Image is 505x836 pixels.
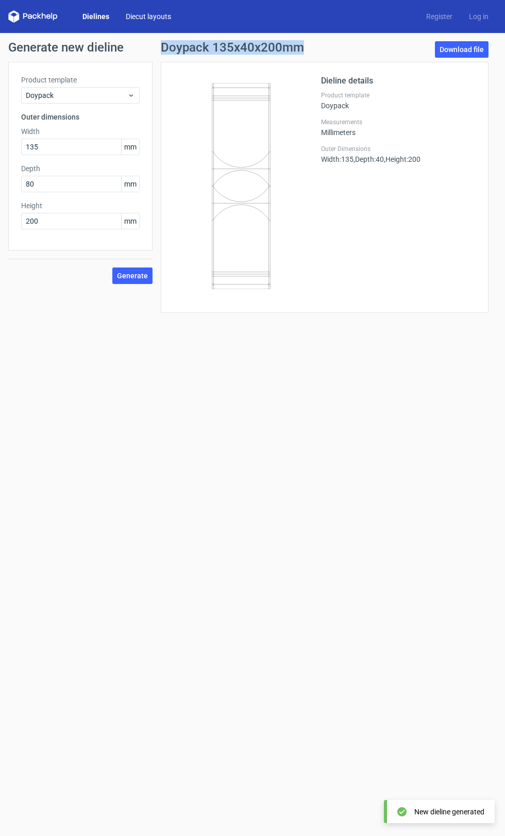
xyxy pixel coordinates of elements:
[321,91,476,99] label: Product template
[112,267,153,284] button: Generate
[21,126,140,137] label: Width
[121,176,139,192] span: mm
[321,145,476,153] label: Outer Dimensions
[26,90,127,101] span: Doypack
[117,11,179,22] a: Diecut layouts
[321,75,476,87] h2: Dieline details
[321,118,476,137] div: Millimeters
[117,272,148,279] span: Generate
[353,155,384,163] span: , Depth : 40
[21,75,140,85] label: Product template
[161,41,304,54] h1: Doypack 135x40x200mm
[321,91,476,110] div: Doypack
[414,807,484,817] div: New dieline generated
[21,163,140,174] label: Depth
[321,118,476,126] label: Measurements
[8,41,497,54] h1: Generate new dieline
[21,200,140,211] label: Height
[74,11,117,22] a: Dielines
[435,41,489,58] a: Download file
[384,155,420,163] span: , Height : 200
[321,155,353,163] span: Width : 135
[121,213,139,229] span: mm
[461,11,497,22] a: Log in
[121,139,139,155] span: mm
[418,11,461,22] a: Register
[21,112,140,122] h3: Outer dimensions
